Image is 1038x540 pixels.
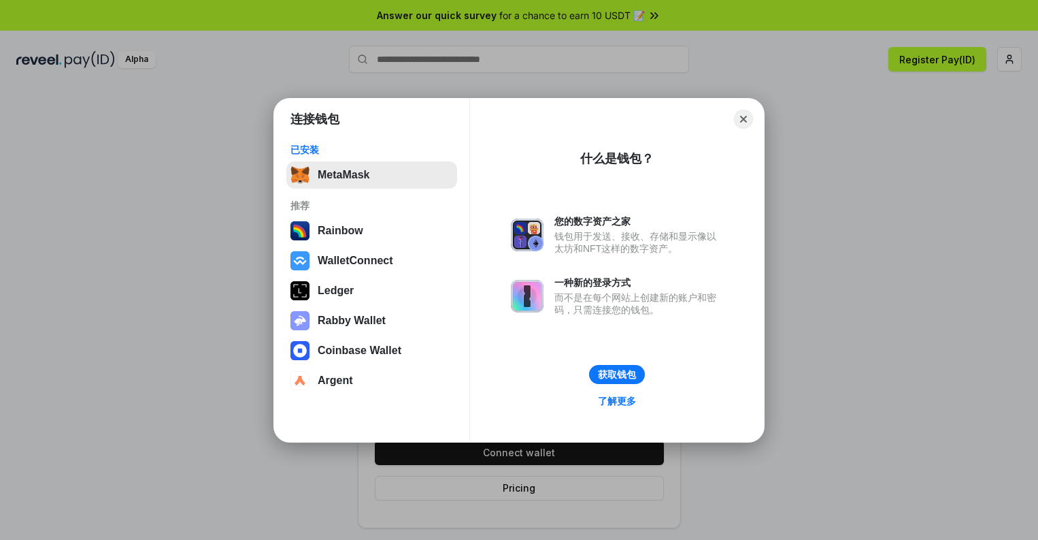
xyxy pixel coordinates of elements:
div: MetaMask [318,169,369,181]
div: 推荐 [290,200,453,212]
img: svg+xml,%3Csvg%20fill%3D%22none%22%20height%3D%2233%22%20viewBox%3D%220%200%2035%2033%22%20width%... [290,165,309,185]
div: 您的数字资产之家 [554,215,723,227]
div: Rainbow [318,225,363,237]
img: svg+xml,%3Csvg%20width%3D%22120%22%20height%3D%22120%22%20viewBox%3D%220%200%20120%20120%22%20fil... [290,221,309,240]
div: 一种新的登录方式 [554,276,723,289]
button: Argent [286,367,457,394]
div: 钱包用于发送、接收、存储和显示像以太坊和NFT这样的数字资产。 [554,230,723,255]
div: WalletConnect [318,255,393,267]
img: svg+xml,%3Csvg%20xmlns%3D%22http%3A%2F%2Fwww.w3.org%2F2000%2Fsvg%22%20fill%3D%22none%22%20viewBox... [511,219,543,251]
img: svg+xml,%3Csvg%20xmlns%3D%22http%3A%2F%2Fwww.w3.org%2F2000%2Fsvg%22%20fill%3D%22none%22%20viewBox... [511,280,543,313]
div: 而不是在每个网站上创建新的账户和密码，只需连接您的钱包。 [554,291,723,316]
button: MetaMask [286,161,457,189]
div: 什么是钱包？ [580,150,654,167]
img: svg+xml,%3Csvg%20width%3D%2228%22%20height%3D%2228%22%20viewBox%3D%220%200%2028%2028%22%20fill%3D... [290,251,309,270]
button: Coinbase Wallet [286,337,457,364]
div: 已安装 [290,144,453,156]
img: svg+xml,%3Csvg%20width%3D%2228%22%20height%3D%2228%22%20viewBox%3D%220%200%2028%2028%22%20fill%3D... [290,371,309,390]
h1: 连接钱包 [290,111,339,127]
button: Rabby Wallet [286,307,457,334]
button: WalletConnect [286,247,457,274]
button: Rainbow [286,217,457,244]
div: Ledger [318,285,354,297]
div: Argent [318,375,353,387]
a: 了解更多 [590,392,644,410]
img: svg+xml,%3Csvg%20xmlns%3D%22http%3A%2F%2Fwww.w3.org%2F2000%2Fsvg%22%20fill%3D%22none%22%20viewBox... [290,311,309,330]
button: Close [734,110,753,129]
div: Rabby Wallet [318,315,386,327]
button: 获取钱包 [589,365,645,384]
div: Coinbase Wallet [318,345,401,357]
img: svg+xml,%3Csvg%20xmlns%3D%22http%3A%2F%2Fwww.w3.org%2F2000%2Fsvg%22%20width%3D%2228%22%20height%3... [290,281,309,300]
div: 了解更多 [598,395,636,407]
div: 获取钱包 [598,368,636,381]
img: svg+xml,%3Csvg%20width%3D%2228%22%20height%3D%2228%22%20viewBox%3D%220%200%2028%2028%22%20fill%3D... [290,341,309,360]
button: Ledger [286,277,457,304]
